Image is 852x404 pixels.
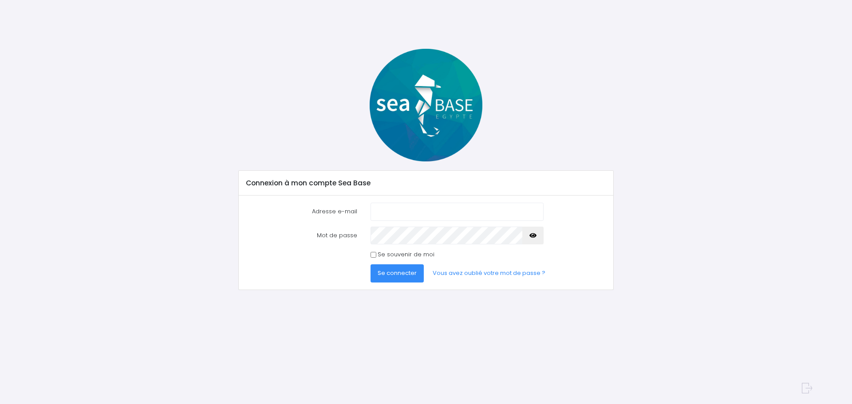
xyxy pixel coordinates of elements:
[239,171,613,196] div: Connexion à mon compte Sea Base
[378,250,434,259] label: Se souvenir de moi
[426,264,552,282] a: Vous avez oublié votre mot de passe ?
[240,203,364,220] label: Adresse e-mail
[378,269,417,277] span: Se connecter
[371,264,424,282] button: Se connecter
[240,227,364,244] label: Mot de passe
